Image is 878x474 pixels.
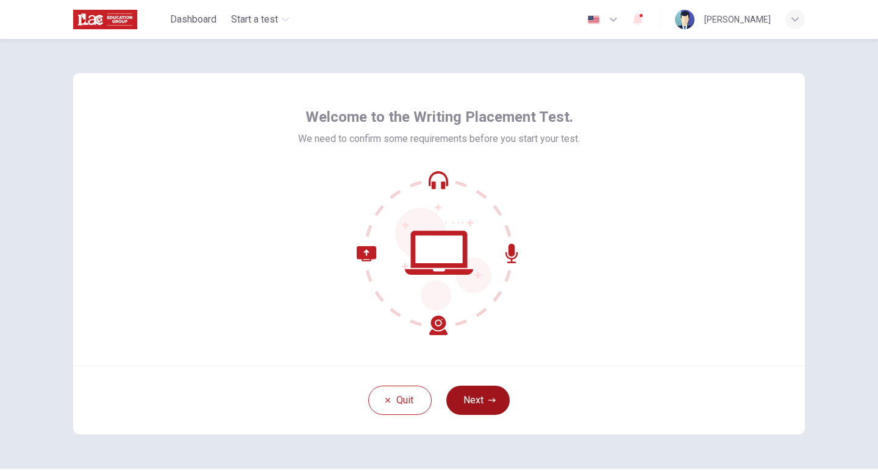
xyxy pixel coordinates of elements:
span: Start a test [231,12,278,27]
img: Profile picture [675,10,694,29]
button: Dashboard [165,9,221,30]
button: Next [446,386,510,415]
img: en [586,15,601,24]
span: Welcome to the Writing Placement Test. [305,107,573,127]
a: ILAC logo [73,7,165,32]
img: ILAC logo [73,7,137,32]
span: Dashboard [170,12,216,27]
button: Start a test [226,9,294,30]
button: Quit [368,386,432,415]
span: We need to confirm some requirements before you start your test. [298,132,580,146]
div: [PERSON_NAME] [704,12,771,27]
